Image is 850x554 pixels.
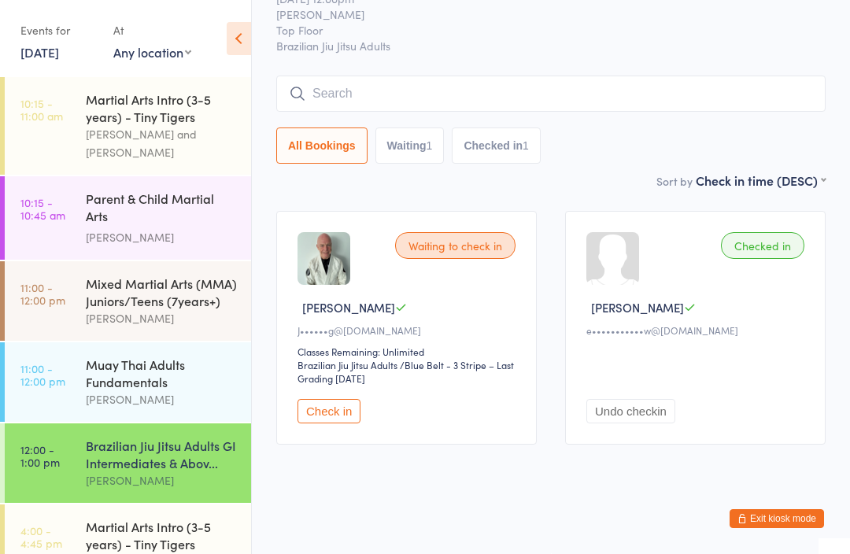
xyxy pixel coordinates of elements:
div: Events for [20,17,98,43]
div: 1 [427,139,433,152]
div: Martial Arts Intro (3-5 years) - Tiny Tigers [86,90,238,125]
time: 10:15 - 11:00 am [20,97,63,122]
div: [PERSON_NAME] [86,309,238,327]
a: 12:00 -1:00 pmBrazilian Jiu Jitsu Adults GI Intermediates & Abov...[PERSON_NAME] [5,423,251,503]
button: Undo checkin [586,399,675,423]
div: [PERSON_NAME] [86,228,238,246]
time: 12:00 - 1:00 pm [20,443,60,468]
div: 1 [523,139,529,152]
a: [DATE] [20,43,59,61]
div: Martial Arts Intro (3-5 years) - Tiny Tigers [86,518,238,552]
div: Checked in [721,232,804,259]
time: 4:00 - 4:45 pm [20,524,62,549]
div: [PERSON_NAME] and [PERSON_NAME] [86,125,238,161]
span: Top Floor [276,22,801,38]
time: 11:00 - 12:00 pm [20,281,65,306]
div: Mixed Martial Arts (MMA) Juniors/Teens (7years+) [86,275,238,309]
button: All Bookings [276,127,368,164]
div: Muay Thai Adults Fundamentals [86,356,238,390]
div: Parent & Child Martial Arts ([DEMOGRAPHIC_DATA]) [86,190,238,228]
div: J••••••g@[DOMAIN_NAME] [297,323,520,337]
span: [PERSON_NAME] [591,299,684,316]
time: 10:15 - 10:45 am [20,196,65,221]
button: Waiting1 [375,127,445,164]
span: [PERSON_NAME] [276,6,801,22]
div: Check in time (DESC) [696,172,826,189]
div: Brazilian Jiu Jitsu Adults [297,358,397,371]
img: image1733123643.png [297,232,350,285]
div: Waiting to check in [395,232,516,259]
input: Search [276,76,826,112]
div: Any location [113,43,191,61]
div: Classes Remaining: Unlimited [297,345,520,358]
a: 10:15 -11:00 amMartial Arts Intro (3-5 years) - Tiny Tigers[PERSON_NAME] and [PERSON_NAME] [5,77,251,175]
time: 11:00 - 12:00 pm [20,362,65,387]
label: Sort by [656,173,693,189]
button: Exit kiosk mode [730,509,824,528]
a: 10:15 -10:45 amParent & Child Martial Arts ([DEMOGRAPHIC_DATA])[PERSON_NAME] [5,176,251,260]
div: e•••••••••••w@[DOMAIN_NAME] [586,323,809,337]
div: At [113,17,191,43]
a: 11:00 -12:00 pmMuay Thai Adults Fundamentals[PERSON_NAME] [5,342,251,422]
a: 11:00 -12:00 pmMixed Martial Arts (MMA) Juniors/Teens (7years+)[PERSON_NAME] [5,261,251,341]
button: Checked in1 [452,127,541,164]
div: Brazilian Jiu Jitsu Adults GI Intermediates & Abov... [86,437,238,471]
button: Check in [297,399,360,423]
div: [PERSON_NAME] [86,471,238,489]
div: [PERSON_NAME] [86,390,238,408]
span: Brazilian Jiu Jitsu Adults [276,38,826,54]
span: [PERSON_NAME] [302,299,395,316]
